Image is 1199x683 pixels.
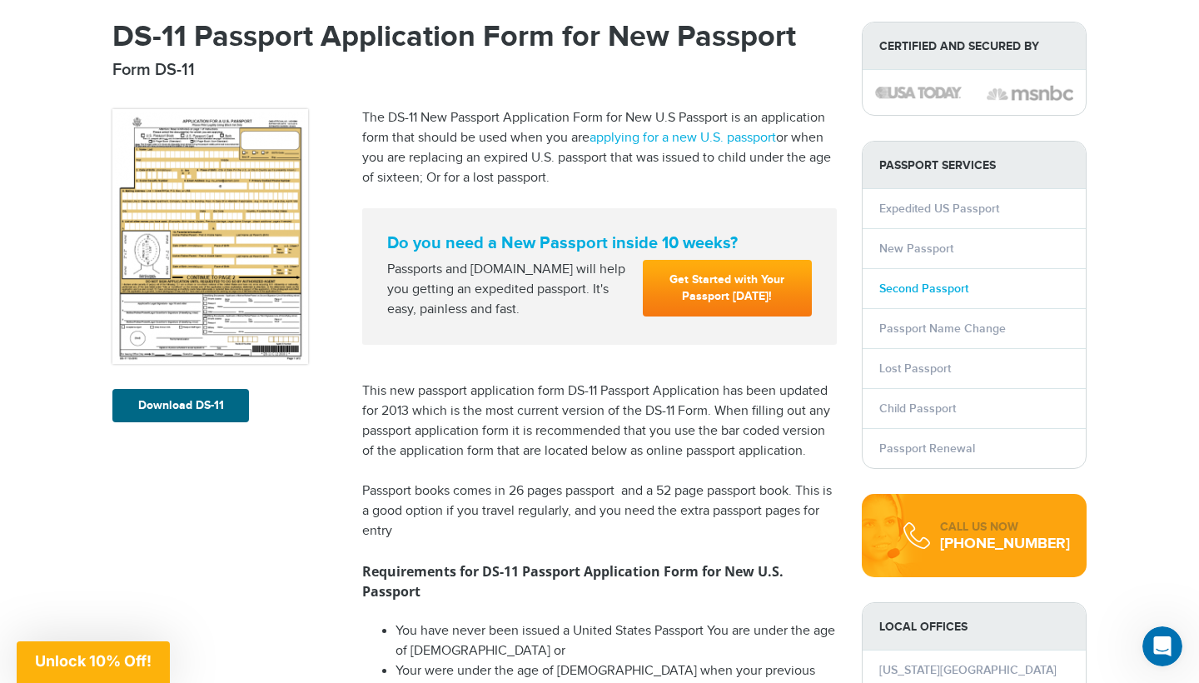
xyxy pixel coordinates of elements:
div: CALL US NOW [940,519,1070,536]
strong: Do you need a New Passport inside 10 weeks? [387,233,812,253]
img: DS-11 [112,109,308,364]
p: The DS-11 New Passport Application Form for New U.S Passport is an application form that should b... [362,108,837,188]
iframe: Customer reviews powered by Trustpilot [362,345,837,361]
p: This new passport application form DS-11 Passport Application has been updated for 2013 which is ... [362,381,837,461]
div: [PHONE_NUMBER] [940,536,1070,552]
p: Passport books comes in 26 pages passport and a 52 page passport book. This is a good option if y... [362,481,837,541]
a: Lost Passport [879,361,951,376]
strong: PASSPORT SERVICES [863,142,1086,189]
a: Passport Renewal [879,441,975,456]
div: Passports and [DOMAIN_NAME] will help you getting an expedited passport. It's easy, painless and ... [381,260,636,320]
h1: DS-11 Passport Application Form for New Passport [112,22,837,52]
div: Unlock 10% Off! [17,641,170,683]
strong: Certified and Secured by [863,22,1086,70]
a: Passport Name Change [879,322,1006,336]
a: Second Passport [879,282,968,296]
a: Child Passport [879,401,956,416]
strong: LOCAL OFFICES [863,603,1086,651]
h2: Form DS-11 [112,60,837,80]
iframe: Intercom live chat [1142,626,1182,666]
img: image description [875,87,962,98]
span: Unlock 10% Off! [35,652,152,670]
a: Expedited US Passport [879,202,999,216]
a: Download DS-11 [112,389,249,422]
a: Get Started with Your Passport [DATE]! [643,260,812,317]
a: applying for a new U.S. passport [590,130,776,146]
li: You have never been issued a United States Passport You are under the age of [DEMOGRAPHIC_DATA] or [396,621,837,661]
img: image description [987,83,1073,103]
a: New Passport [879,242,953,256]
h3: Requirements for DS-11 Passport Application Form for New U.S. Passport [362,561,837,601]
